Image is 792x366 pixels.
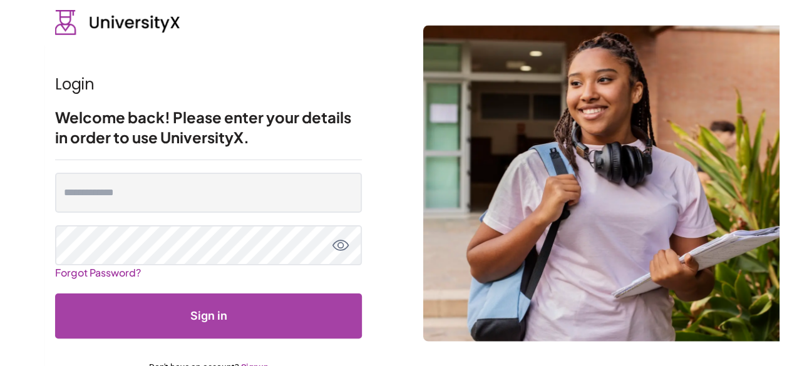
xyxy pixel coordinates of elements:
[55,107,362,147] h2: Welcome back! Please enter your details in order to use UniversityX.
[332,236,349,254] button: toggle password view
[55,261,141,284] a: Forgot Password?
[423,25,779,341] img: login background
[55,293,362,338] button: Submit form
[55,74,362,94] h1: Login
[55,10,180,35] img: UniversityX logo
